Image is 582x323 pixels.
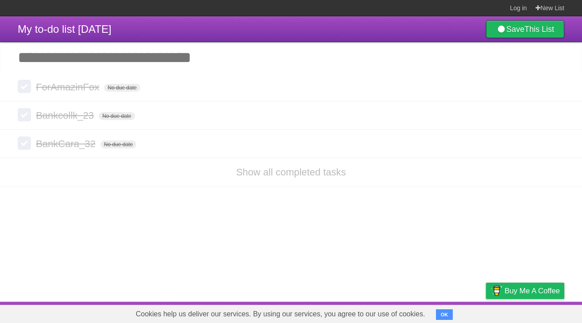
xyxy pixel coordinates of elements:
label: Done [18,136,31,150]
a: Privacy [474,304,497,321]
a: SaveThis List [486,20,564,38]
span: No due date [100,140,136,148]
span: Bankcollk_23 [36,110,96,121]
span: No due date [104,84,140,92]
span: Buy me a coffee [505,283,560,299]
button: OK [436,309,453,320]
span: My to-do list [DATE] [18,23,112,35]
a: About [368,304,387,321]
a: Suggest a feature [509,304,564,321]
label: Done [18,80,31,93]
a: Terms [444,304,464,321]
label: Done [18,108,31,121]
b: This List [524,25,554,34]
span: BankCara_32 [36,138,98,149]
span: No due date [99,112,135,120]
a: Developers [397,304,433,321]
img: Buy me a coffee [490,283,502,298]
a: Buy me a coffee [486,283,564,299]
span: Cookies help us deliver our services. By using our services, you agree to our use of cookies. [127,305,434,323]
a: Show all completed tasks [236,167,346,178]
span: ForAmazinFox [36,82,101,93]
